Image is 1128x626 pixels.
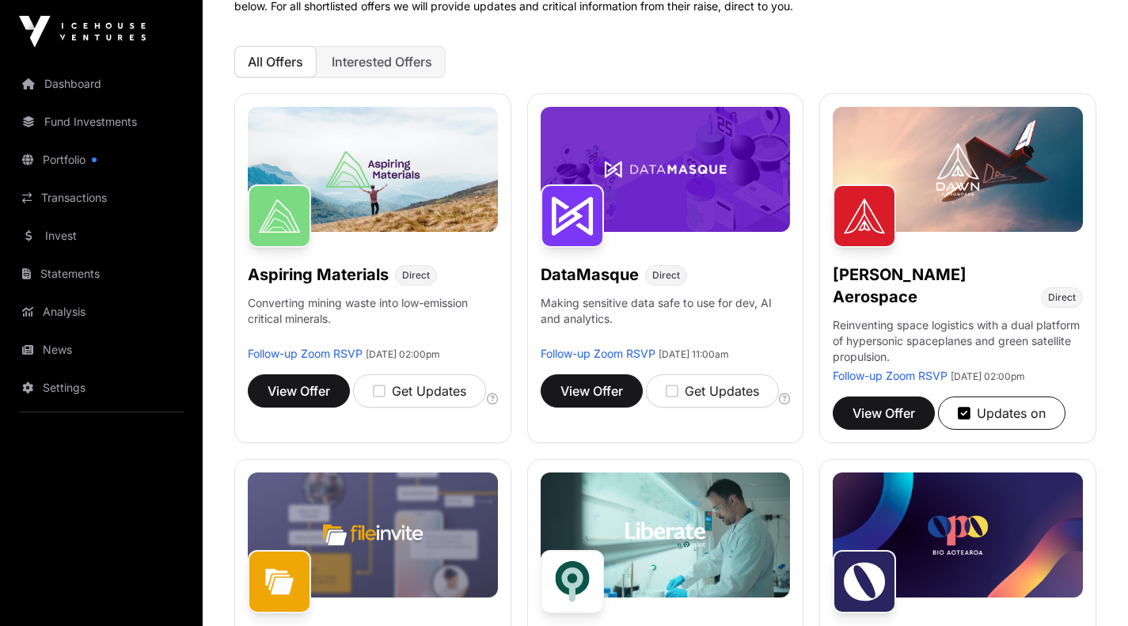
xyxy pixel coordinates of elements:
iframe: Chat Widget [1049,550,1128,626]
div: Get Updates [666,381,759,400]
button: Get Updates [646,374,779,408]
img: Opo Bio [833,550,896,613]
span: [DATE] 11:00am [659,348,729,360]
span: Direct [652,269,680,282]
img: DataMasque [541,184,604,248]
button: Get Updates [353,374,486,408]
img: Liberate [541,550,604,613]
a: Transactions [13,180,190,215]
button: Interested Offers [318,46,446,78]
div: Updates on [958,404,1046,423]
span: [DATE] 02:00pm [951,370,1025,382]
a: Portfolio [13,142,190,177]
div: Get Updates [373,381,466,400]
img: Icehouse Ventures Logo [19,16,146,47]
button: View Offer [833,396,935,430]
img: File-Invite-Banner.jpg [248,472,498,598]
img: Aspiring Materials [248,184,311,248]
button: View Offer [248,374,350,408]
img: FileInvite [248,550,311,613]
p: Converting mining waste into low-emission critical minerals. [248,295,498,346]
img: Dawn Aerospace [833,184,896,248]
button: Updates on [938,396,1065,430]
span: View Offer [560,381,623,400]
img: Liberate-Banner.jpg [541,472,791,598]
a: News [13,332,190,367]
span: Direct [1048,291,1076,304]
img: Aspiring-Banner.jpg [248,107,498,232]
h1: [PERSON_NAME] Aerospace [833,264,1035,308]
a: Analysis [13,294,190,329]
a: Follow-up Zoom RSVP [248,347,363,360]
a: Dashboard [13,66,190,101]
h1: Aspiring Materials [248,264,389,286]
p: Making sensitive data safe to use for dev, AI and analytics. [541,295,791,346]
button: All Offers [234,46,317,78]
span: All Offers [248,54,303,70]
a: Invest [13,218,190,253]
a: Settings [13,370,190,405]
img: Dawn-Banner.jpg [833,107,1083,232]
img: Opo-Bio-Banner.jpg [833,472,1083,598]
a: Fund Investments [13,104,190,139]
img: DataMasque-Banner.jpg [541,107,791,232]
span: [DATE] 02:00pm [366,348,440,360]
button: View Offer [541,374,643,408]
a: Follow-up Zoom RSVP [833,369,948,382]
span: View Offer [853,404,915,423]
a: Statements [13,256,190,291]
a: Follow-up Zoom RSVP [541,347,655,360]
span: Direct [402,269,430,282]
span: Interested Offers [332,54,432,70]
p: Reinventing space logistics with a dual platform of hypersonic spaceplanes and green satellite pr... [833,317,1083,368]
span: View Offer [268,381,330,400]
h1: DataMasque [541,264,639,286]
